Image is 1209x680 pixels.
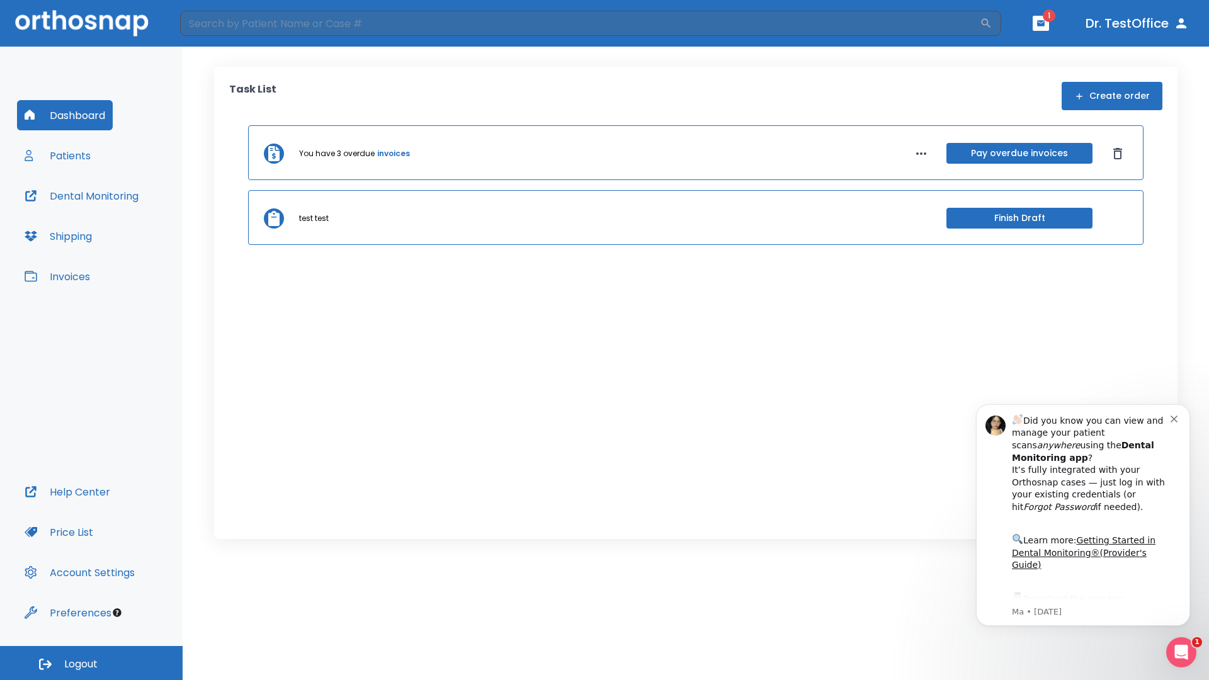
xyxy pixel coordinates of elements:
[1192,637,1202,647] span: 1
[1108,144,1128,164] button: Dismiss
[111,607,123,618] div: Tooltip anchor
[229,82,276,110] p: Task List
[377,148,410,159] a: invoices
[946,208,1093,229] button: Finish Draft
[17,181,146,211] button: Dental Monitoring
[1043,9,1055,22] span: 1
[17,517,101,547] button: Price List
[1166,637,1196,667] iframe: Intercom live chat
[17,598,119,628] button: Preferences
[64,657,98,671] span: Logout
[957,388,1209,674] iframe: Intercom notifications message
[1062,82,1162,110] button: Create order
[17,221,99,251] button: Shipping
[299,148,375,159] p: You have 3 overdue
[17,477,118,507] button: Help Center
[17,140,98,171] button: Patients
[1081,12,1194,35] button: Dr. TestOffice
[17,100,113,130] button: Dashboard
[180,11,980,36] input: Search by Patient Name or Case #
[946,143,1093,164] button: Pay overdue invoices
[17,557,142,587] button: Account Settings
[15,10,149,36] img: Orthosnap
[17,261,98,292] button: Invoices
[299,213,329,224] p: test test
